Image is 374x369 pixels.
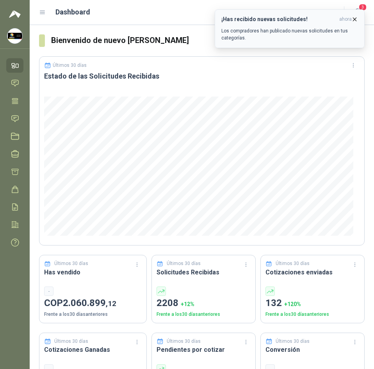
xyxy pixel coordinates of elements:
[106,299,116,308] span: ,12
[157,345,251,355] h3: Pendientes por cotizar
[53,63,87,68] p: Últimos 30 días
[265,345,360,355] h3: Conversión
[54,338,88,345] p: Últimos 30 días
[358,4,367,11] span: 3
[157,311,251,318] p: Frente a los 30 días anteriores
[221,16,336,23] h3: ¡Has recibido nuevas solicitudes!
[351,5,365,20] button: 3
[44,72,360,81] h3: Estado de las Solicitudes Recibidas
[44,311,142,318] p: Frente a los 30 días anteriores
[44,287,53,296] div: -
[181,301,194,307] span: + 12 %
[276,260,310,267] p: Últimos 30 días
[265,311,360,318] p: Frente a los 30 días anteriores
[167,260,201,267] p: Últimos 30 días
[215,9,365,48] button: ¡Has recibido nuevas solicitudes!ahora Los compradores han publicado nuevas solicitudes en tus ca...
[55,7,90,18] h1: Dashboard
[51,34,365,47] h3: Bienvenido de nuevo [PERSON_NAME]
[54,260,88,267] p: Últimos 30 días
[44,345,142,355] h3: Cotizaciones Ganadas
[265,267,360,277] h3: Cotizaciones enviadas
[157,267,251,277] h3: Solicitudes Recibidas
[221,27,358,41] p: Los compradores han publicado nuevas solicitudes en tus categorías.
[339,16,352,23] span: ahora
[44,267,142,277] h3: Has vendido
[276,338,310,345] p: Últimos 30 días
[167,338,201,345] p: Últimos 30 días
[7,29,22,43] img: Company Logo
[9,9,21,19] img: Logo peakr
[63,297,116,308] span: 2.060.899
[157,296,251,311] p: 2208
[44,296,142,311] p: COP
[265,296,360,311] p: 132
[284,301,301,307] span: + 120 %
